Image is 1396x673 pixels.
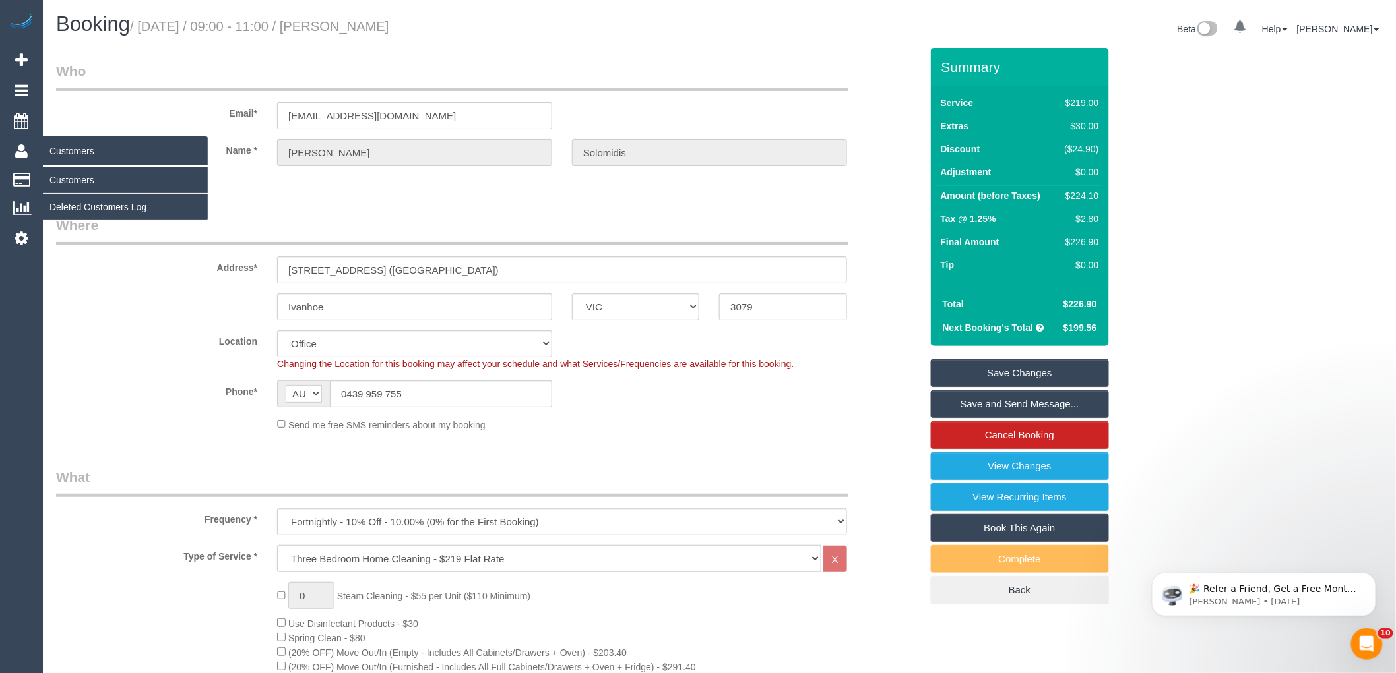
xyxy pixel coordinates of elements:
[56,216,848,245] legend: Where
[941,189,1040,202] label: Amount (before Taxes)
[56,13,130,36] span: Booking
[277,139,552,166] input: First Name*
[943,299,964,309] strong: Total
[46,508,267,526] label: Frequency *
[8,13,34,32] img: Automaid Logo
[1262,24,1288,34] a: Help
[277,359,794,369] span: Changing the Location for this booking may affect your schedule and what Services/Frequencies are...
[337,591,530,601] span: Steam Cleaning - $55 per Unit ($110 Minimum)
[1060,189,1099,202] div: $224.10
[56,467,848,497] legend: What
[1060,212,1099,225] div: $2.80
[1060,235,1099,249] div: $226.90
[943,322,1034,333] strong: Next Booking's Total
[288,618,418,629] span: Use Disinfectant Products - $30
[1060,142,1099,156] div: ($24.90)
[1063,322,1097,333] span: $199.56
[288,662,696,672] span: (20% OFF) Move Out/In (Furnished - Includes All Full Cabinets/Drawers + Oven + Fridge) - $291.40
[130,19,389,34] small: / [DATE] / 09:00 - 11:00 / [PERSON_NAME]
[941,235,999,249] label: Final Amount
[1060,96,1099,109] div: $219.00
[43,166,208,221] ul: Customers
[941,165,992,179] label: Adjustment
[941,119,969,132] label: Extras
[931,359,1109,387] a: Save Changes
[941,212,996,225] label: Tax @ 1.25%
[931,452,1109,480] a: View Changes
[941,59,1102,74] h3: Summary
[277,293,552,320] input: Suburb*
[43,167,208,193] a: Customers
[941,96,974,109] label: Service
[56,61,848,91] legend: Who
[1060,165,1099,179] div: $0.00
[941,142,980,156] label: Discount
[288,633,365,643] span: Spring Clean - $80
[931,390,1109,418] a: Save and Send Message...
[288,647,627,658] span: (20% OFF) Move Out/In (Empty - Includes All Cabinets/Drawers + Oven) - $203.40
[572,139,847,166] input: Last Name*
[288,419,486,430] span: Send me free SMS reminders about my booking
[1132,545,1396,637] iframe: Intercom notifications message
[1378,628,1393,639] span: 10
[1060,258,1099,272] div: $0.00
[1060,119,1099,132] div: $30.00
[931,514,1109,542] a: Book This Again
[46,545,267,563] label: Type of Service *
[46,330,267,348] label: Location
[931,576,1109,604] a: Back
[719,293,846,320] input: Post Code*
[330,380,552,407] input: Phone*
[1196,21,1218,38] img: New interface
[1178,24,1219,34] a: Beta
[931,421,1109,449] a: Cancel Booking
[277,102,552,129] input: Email*
[43,194,208,220] a: Deleted Customers Log
[931,483,1109,511] a: View Recurring Items
[941,258,955,272] label: Tip
[43,136,208,166] span: Customers
[1351,628,1383,660] iframe: Intercom live chat
[46,380,267,398] label: Phone*
[1063,299,1097,309] span: $226.90
[1297,24,1380,34] a: [PERSON_NAME]
[46,256,267,274] label: Address*
[46,102,267,120] label: Email*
